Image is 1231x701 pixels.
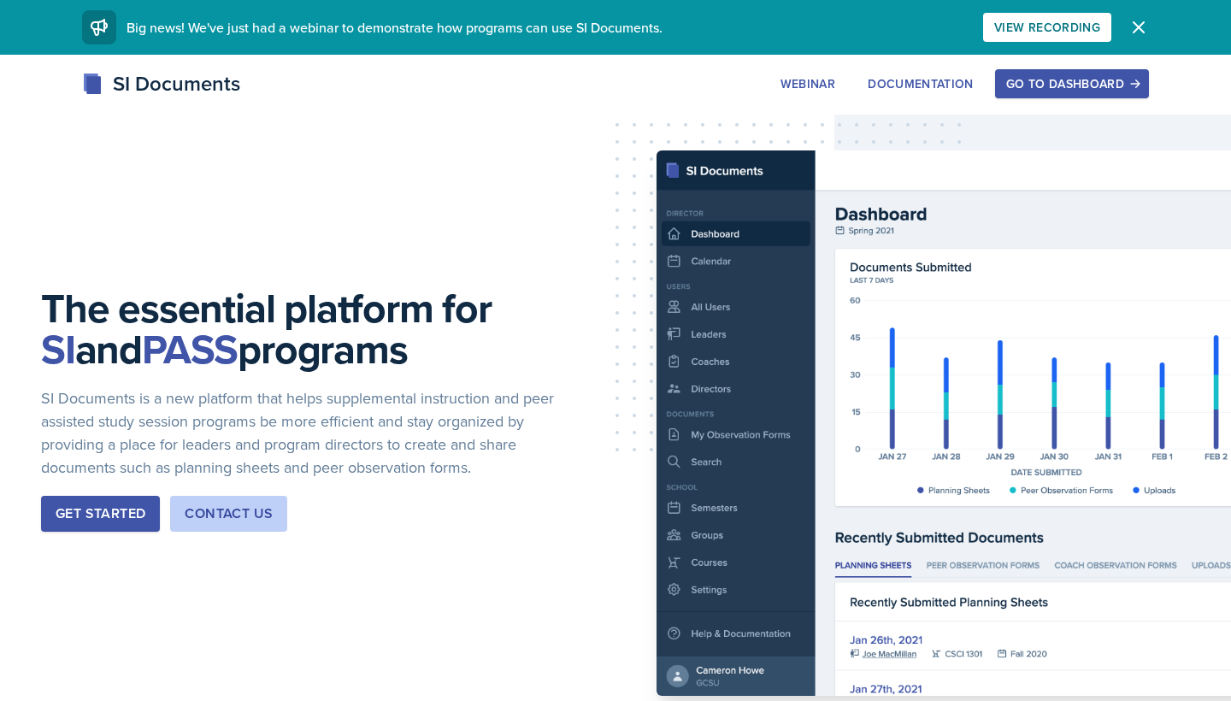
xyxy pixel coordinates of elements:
[41,496,160,532] button: Get Started
[994,21,1100,34] div: View Recording
[127,18,663,37] span: Big news! We've just had a webinar to demonstrate how programs can use SI Documents.
[780,77,835,91] div: Webinar
[983,13,1111,42] button: View Recording
[170,496,287,532] button: Contact Us
[769,69,846,98] button: Webinar
[82,68,240,99] div: SI Documents
[1006,77,1138,91] div: Go to Dashboard
[857,69,985,98] button: Documentation
[185,504,273,524] div: Contact Us
[995,69,1149,98] button: Go to Dashboard
[56,504,145,524] div: Get Started
[868,77,974,91] div: Documentation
